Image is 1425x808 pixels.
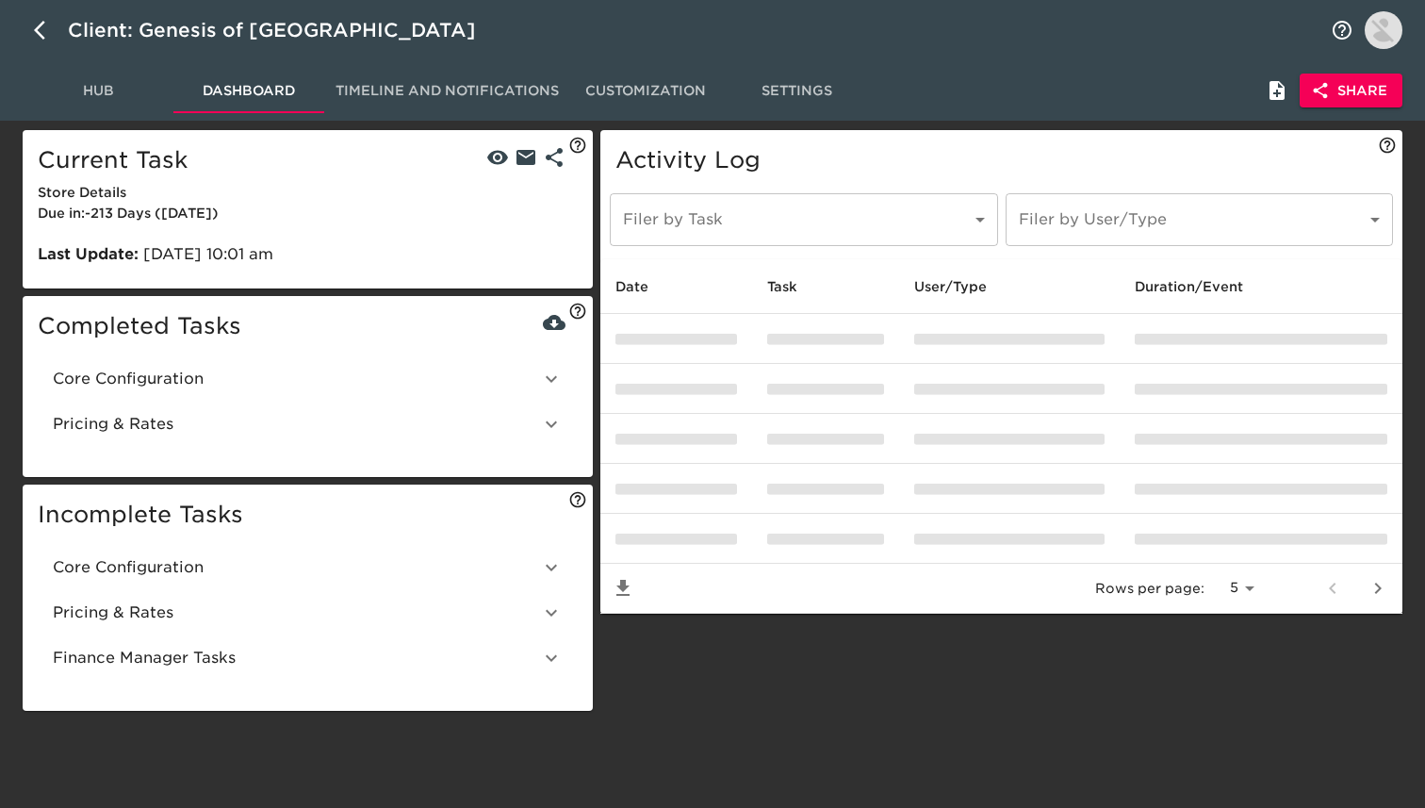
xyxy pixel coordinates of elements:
[1355,566,1400,611] button: next page
[581,79,710,103] span: Customization
[1300,74,1402,108] button: Share
[38,545,578,590] div: Core Configuration
[483,143,512,172] button: View Task
[610,193,997,246] div: ​
[1378,136,1397,155] svg: View what external collaborators have done in this Onboarding Hub
[1365,11,1402,49] img: Profile
[38,356,578,402] div: Core Configuration
[540,141,568,169] a: External Link
[34,79,162,103] span: Hub
[1319,8,1365,53] button: notifications
[53,413,540,436] span: Pricing & Rates
[568,136,587,155] svg: This is the current task that needs to be completed for this Onboarding Hub
[600,566,646,611] button: Save List
[38,204,578,224] div: Due in : -213 Day s ( [DATE] )
[53,602,540,624] span: Pricing & Rates
[767,275,822,298] span: Task
[914,275,1011,298] span: User/Type
[336,79,559,103] span: Timeline and Notifications
[615,145,1387,175] h5: Activity Log
[38,243,578,266] p: [DATE] 10:01 am
[1212,574,1261,602] select: rows per page
[1315,79,1387,103] span: Share
[600,259,1402,614] table: enhanced table
[38,183,578,204] div: Store Details
[1006,193,1393,246] div: ​
[38,245,139,263] b: Last Update:
[53,556,540,579] span: Core Configuration
[568,302,587,321] svg: See and download data from all completed tasks here
[540,308,568,337] button: Download All Tasks
[512,143,540,172] button: Send Reminder
[1254,68,1300,113] button: Internal Notes and Comments
[568,490,587,509] svg: These tasks still need to be completed for this Onboarding Hub
[615,275,673,298] span: Date
[38,311,578,341] h5: Completed Tasks
[38,500,578,530] h5: Incomplete Tasks
[38,635,578,681] div: Finance Manager Tasks
[185,79,313,103] span: Dashboard
[53,647,540,669] span: Finance Manager Tasks
[38,145,578,175] h5: Current Task
[68,15,502,45] div: Client: Genesis of [GEOGRAPHIC_DATA]
[38,402,578,447] div: Pricing & Rates
[1095,579,1204,598] p: Rows per page:
[1135,275,1268,298] span: Duration/Event
[38,590,578,635] div: Pricing & Rates
[732,79,860,103] span: Settings
[53,368,540,390] span: Core Configuration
